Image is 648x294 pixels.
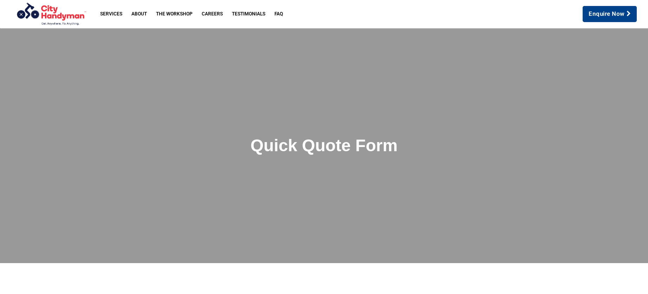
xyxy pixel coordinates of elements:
[124,135,524,156] h2: Quick Quote Form
[127,7,151,21] a: About
[202,12,223,16] span: Careers
[96,7,127,21] a: Services
[156,12,193,16] span: The Workshop
[151,7,197,21] a: The Workshop
[197,7,227,21] a: Careers
[274,12,283,16] span: FAQ
[270,7,287,21] a: FAQ
[583,6,637,22] a: Enquire Now
[227,7,270,21] a: Testimonials
[8,2,93,26] img: City Handyman | Melbourne
[131,12,147,16] span: About
[232,12,265,16] span: Testimonials
[100,12,122,16] span: Services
